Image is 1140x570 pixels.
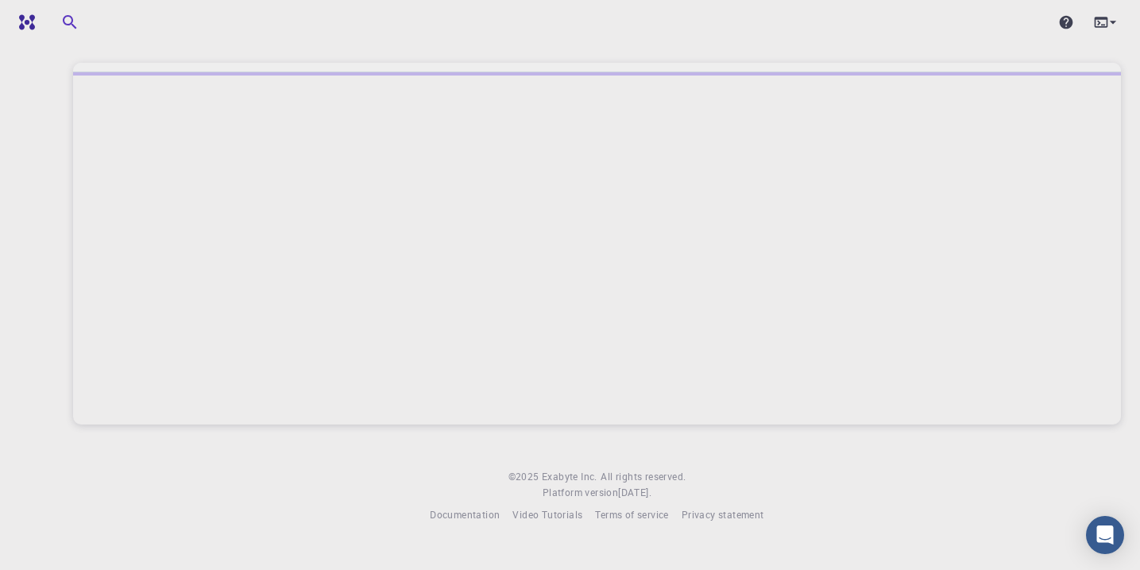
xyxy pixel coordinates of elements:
img: logo [13,14,35,30]
span: Documentation [430,508,500,521]
a: Privacy statement [682,507,764,523]
span: [DATE] . [618,486,651,498]
span: Exabyte Inc. [542,470,597,483]
a: Video Tutorials [512,507,582,523]
a: Terms of service [595,507,668,523]
span: © 2025 [508,469,542,485]
span: Platform version [543,485,618,501]
div: Open Intercom Messenger [1086,516,1124,554]
a: Documentation [430,507,500,523]
span: Privacy statement [682,508,764,521]
span: Video Tutorials [512,508,582,521]
span: Terms of service [595,508,668,521]
a: [DATE]. [618,485,651,501]
a: Exabyte Inc. [542,469,597,485]
span: All rights reserved. [601,469,686,485]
